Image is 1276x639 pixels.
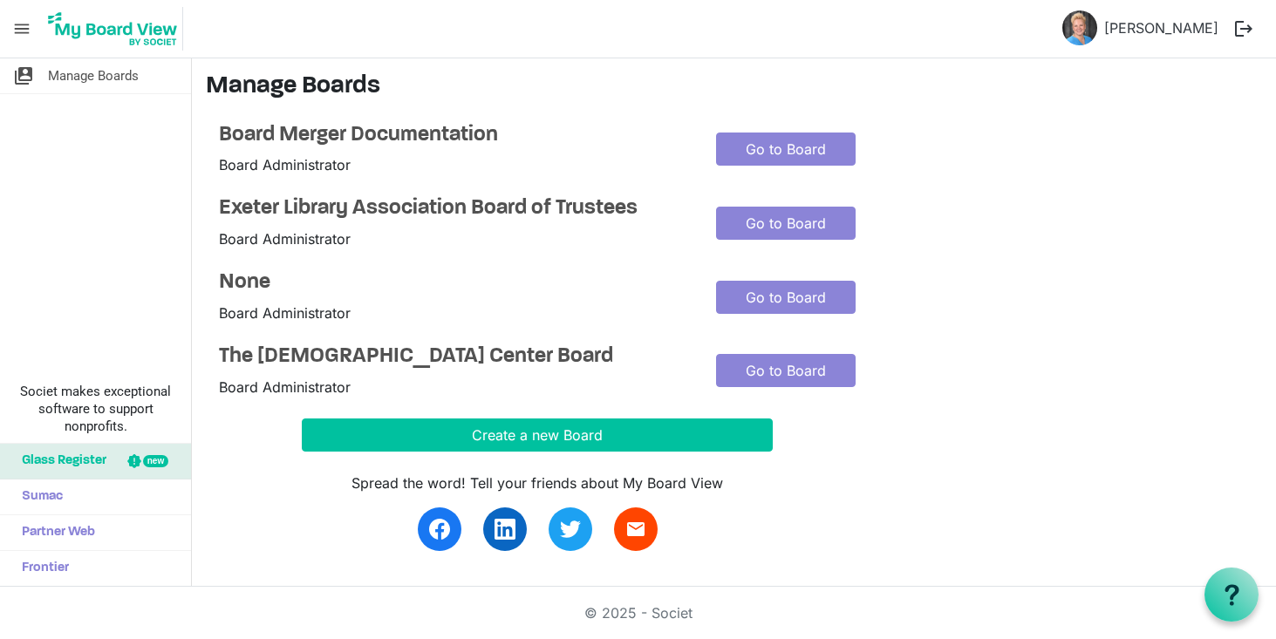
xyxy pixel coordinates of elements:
a: Go to Board [716,354,856,387]
a: The [DEMOGRAPHIC_DATA] Center Board [219,344,690,370]
button: Create a new Board [302,418,773,452]
div: Spread the word! Tell your friends about My Board View [302,472,773,493]
div: new [143,455,168,467]
img: linkedin.svg [495,519,515,540]
a: Board Merger Documentation [219,123,690,148]
img: vLlGUNYjuWs4KbtSZQjaWZvDTJnrkUC5Pj-l20r8ChXSgqWs1EDCHboTbV3yLcutgLt7-58AB6WGaG5Dpql6HA_thumb.png [1062,10,1097,45]
a: Go to Board [716,133,856,166]
img: My Board View Logo [43,7,183,51]
h3: Manage Boards [206,72,1262,102]
a: © 2025 - Societ [584,604,693,622]
span: menu [5,12,38,45]
span: Board Administrator [219,230,351,248]
img: twitter.svg [560,519,581,540]
span: Partner Web [13,515,95,550]
span: Societ makes exceptional software to support nonprofits. [8,383,183,435]
a: My Board View Logo [43,7,190,51]
a: None [219,270,690,296]
a: [PERSON_NAME] [1097,10,1225,45]
span: Sumac [13,479,63,514]
a: Go to Board [716,207,856,240]
span: email [625,519,646,540]
a: Exeter Library Association Board of Trustees [219,196,690,221]
img: facebook.svg [429,519,450,540]
span: Glass Register [13,444,106,479]
span: Board Administrator [219,304,351,322]
span: Frontier [13,551,69,586]
span: Board Administrator [219,156,351,173]
span: Board Administrator [219,378,351,396]
a: email [614,507,658,551]
span: switch_account [13,58,34,93]
a: Go to Board [716,281,856,314]
button: logout [1225,10,1262,47]
span: Manage Boards [48,58,139,93]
